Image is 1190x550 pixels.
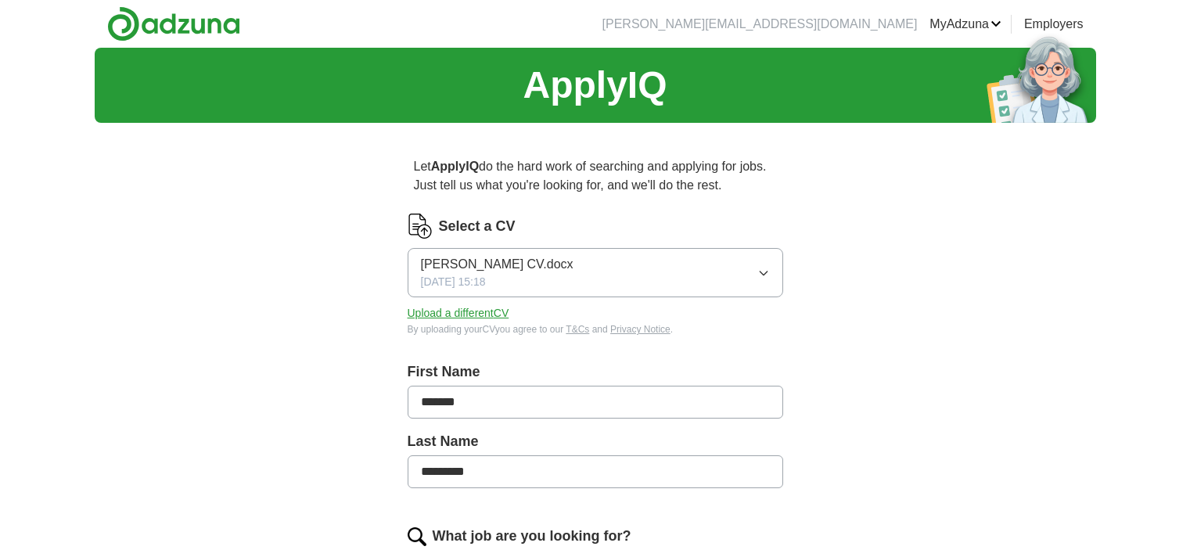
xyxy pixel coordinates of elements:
label: What job are you looking for? [433,526,631,547]
img: Adzuna logo [107,6,240,41]
a: Privacy Notice [610,324,670,335]
span: [PERSON_NAME] CV.docx [421,255,573,274]
img: CV Icon [408,214,433,239]
a: T&Cs [566,324,589,335]
a: MyAdzuna [929,15,1001,34]
span: [DATE] 15:18 [421,274,486,290]
img: search.png [408,527,426,546]
label: First Name [408,361,783,383]
li: [PERSON_NAME][EMAIL_ADDRESS][DOMAIN_NAME] [602,15,918,34]
div: By uploading your CV you agree to our and . [408,322,783,336]
button: [PERSON_NAME] CV.docx[DATE] 15:18 [408,248,783,297]
a: Employers [1024,15,1084,34]
label: Select a CV [439,216,516,237]
label: Last Name [408,431,783,452]
p: Let do the hard work of searching and applying for jobs. Just tell us what you're looking for, an... [408,151,783,201]
strong: ApplyIQ [431,160,479,173]
button: Upload a differentCV [408,305,509,322]
h1: ApplyIQ [523,57,667,113]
